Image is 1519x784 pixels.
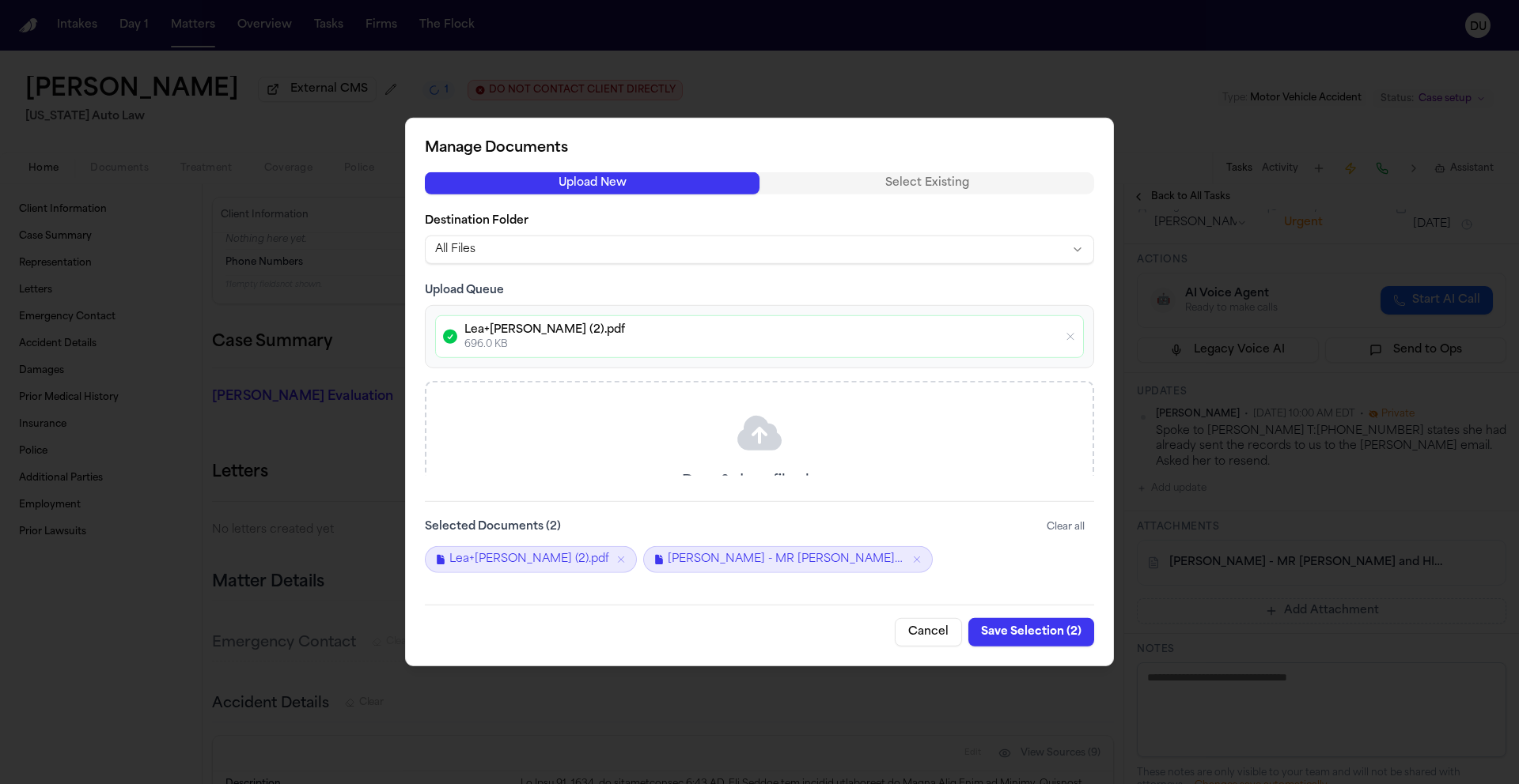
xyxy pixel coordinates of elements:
[668,552,905,567] span: [PERSON_NAME] - MR [PERSON_NAME] and HIPAA Auth to [US_STATE] Orthopedic Specialists - [DATE]
[682,471,838,493] p: Drag & drop files here
[616,554,627,565] button: Remove Lea+Gatson (2).pdf
[449,552,609,567] span: Lea+[PERSON_NAME] (2).pdf
[895,618,962,646] button: Cancel
[425,213,1094,229] label: Destination Folder
[425,283,1094,299] h3: Upload Queue
[425,172,759,194] button: Upload New
[464,338,1058,351] p: 696.0 KB
[425,138,1094,160] h2: Manage Documents
[425,519,561,535] label: Selected Documents ( 2 )
[911,554,922,565] button: Remove L. Gatson - MR Request and HIPAA Auth to Michigan Orthopedic Specialists - 9.5.25
[1037,514,1094,540] button: Clear all
[968,618,1094,646] button: Save Selection (2)
[464,322,1058,338] p: Lea+[PERSON_NAME] (2).pdf
[759,172,1094,194] button: Select Existing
